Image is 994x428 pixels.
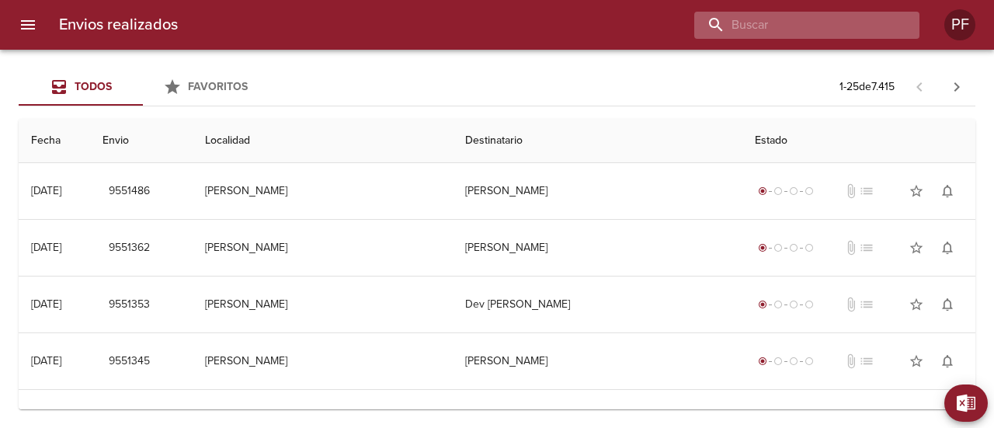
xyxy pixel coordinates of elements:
[789,243,798,252] span: radio_button_unchecked
[193,163,453,219] td: [PERSON_NAME]
[109,352,150,371] span: 9551345
[859,353,874,369] span: No tiene pedido asociado
[31,241,61,254] div: [DATE]
[31,354,61,367] div: [DATE]
[843,183,859,199] span: No tiene documentos adjuntos
[909,297,924,312] span: star_border
[109,182,150,201] span: 9551486
[9,6,47,43] button: menu
[193,220,453,276] td: [PERSON_NAME]
[805,243,814,252] span: radio_button_unchecked
[31,184,61,197] div: [DATE]
[839,79,895,95] p: 1 - 25 de 7.415
[103,234,156,263] button: 9551362
[694,12,893,39] input: buscar
[909,353,924,369] span: star_border
[805,300,814,309] span: radio_button_unchecked
[773,186,783,196] span: radio_button_unchecked
[901,289,932,320] button: Agregar a favoritos
[103,177,156,206] button: 9551486
[59,12,178,37] h6: Envios realizados
[859,183,874,199] span: No tiene pedido asociado
[901,176,932,207] button: Agregar a favoritos
[843,240,859,256] span: No tiene documentos adjuntos
[453,333,742,389] td: [PERSON_NAME]
[453,163,742,219] td: [PERSON_NAME]
[773,243,783,252] span: radio_button_unchecked
[453,220,742,276] td: [PERSON_NAME]
[940,183,955,199] span: notifications_none
[193,119,453,163] th: Localidad
[805,357,814,366] span: radio_button_unchecked
[742,119,975,163] th: Estado
[932,346,963,377] button: Activar notificaciones
[940,297,955,312] span: notifications_none
[789,357,798,366] span: radio_button_unchecked
[932,289,963,320] button: Activar notificaciones
[932,176,963,207] button: Activar notificaciones
[843,353,859,369] span: No tiene documentos adjuntos
[944,385,988,422] button: Exportar Excel
[19,68,267,106] div: Tabs Envios
[758,300,767,309] span: radio_button_checked
[938,68,975,106] span: Pagina siguiente
[109,295,150,315] span: 9551353
[940,240,955,256] span: notifications_none
[944,9,975,40] div: Abrir información de usuario
[901,78,938,94] span: Pagina anterior
[843,297,859,312] span: No tiene documentos adjuntos
[193,333,453,389] td: [PERSON_NAME]
[859,297,874,312] span: No tiene pedido asociado
[19,119,90,163] th: Fecha
[755,353,817,369] div: Generado
[789,186,798,196] span: radio_button_unchecked
[859,240,874,256] span: No tiene pedido asociado
[773,300,783,309] span: radio_button_unchecked
[758,243,767,252] span: radio_button_checked
[909,240,924,256] span: star_border
[932,232,963,263] button: Activar notificaciones
[755,297,817,312] div: Generado
[188,80,248,93] span: Favoritos
[755,240,817,256] div: Generado
[453,119,742,163] th: Destinatario
[789,300,798,309] span: radio_button_unchecked
[103,291,156,319] button: 9551353
[453,277,742,332] td: Dev [PERSON_NAME]
[103,347,156,376] button: 9551345
[755,183,817,199] div: Generado
[193,277,453,332] td: [PERSON_NAME]
[758,186,767,196] span: radio_button_checked
[901,346,932,377] button: Agregar a favoritos
[31,298,61,311] div: [DATE]
[90,119,193,163] th: Envio
[773,357,783,366] span: radio_button_unchecked
[944,9,975,40] div: PF
[109,409,150,428] span: 9551339
[901,232,932,263] button: Agregar a favoritos
[75,80,112,93] span: Todos
[940,353,955,369] span: notifications_none
[109,238,150,258] span: 9551362
[909,183,924,199] span: star_border
[758,357,767,366] span: radio_button_checked
[805,186,814,196] span: radio_button_unchecked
